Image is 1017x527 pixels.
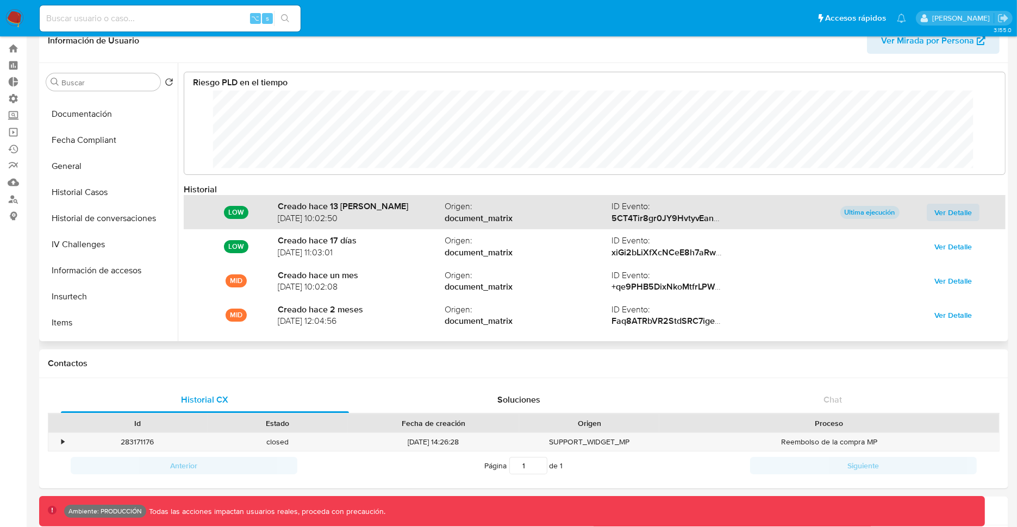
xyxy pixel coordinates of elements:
button: Historial de conversaciones [42,205,178,231]
span: [DATE] 12:04:56 [278,315,445,327]
span: Ver Detalle [934,205,972,220]
button: Buscar [51,78,59,86]
div: Estado [215,418,340,429]
button: IV Challenges [42,231,178,258]
input: Buscar [61,78,156,87]
span: 3.155.0 [994,26,1012,34]
div: • [61,437,64,447]
div: Id [75,418,200,429]
div: Proceso [667,418,991,429]
span: Origen : [445,269,612,281]
strong: Creado hace un mes [278,269,445,281]
strong: document_matrix [445,315,612,327]
strong: document_matrix [445,212,612,224]
button: Información de accesos [42,258,178,284]
button: Ver Detalle [927,306,979,324]
p: MID [226,309,247,322]
div: Fecha de creación [355,418,511,429]
div: 283171176 [67,433,208,451]
strong: Riesgo PLD en el tiempo [193,76,288,89]
span: ID Evento : [612,304,778,316]
p: Ambiente: PRODUCCIÓN [68,509,142,513]
strong: document_matrix [445,281,612,293]
p: LOW [224,240,248,253]
button: Ver Detalle [927,238,979,255]
button: Ver Detalle [927,272,979,290]
h1: Información de Usuario [48,35,139,46]
button: General [42,153,178,179]
strong: document_matrix [445,247,612,259]
span: ID Evento : [612,269,778,281]
span: 1 [560,460,563,471]
span: Origen : [445,304,612,316]
strong: Creado hace 17 días [278,235,445,247]
a: Notificaciones [897,14,906,23]
span: ⌥ [251,13,259,23]
span: [DATE] 11:03:01 [278,247,445,259]
span: Historial CX [181,393,228,406]
h1: Contactos [48,358,1000,369]
button: Ver Detalle [927,204,979,221]
span: Ver Detalle [934,308,972,323]
span: [DATE] 10:02:50 [278,212,445,224]
p: Todas las acciones impactan usuarios reales, proceda con precaución. [146,506,385,517]
span: ID Evento : [612,235,778,247]
div: [DATE] 14:26:28 [348,433,519,451]
div: closed [208,433,348,451]
a: Salir [997,12,1009,24]
button: Insurtech [42,284,178,310]
strong: Creado hace 2 meses [278,304,445,316]
span: s [266,13,269,23]
span: Origen : [445,200,612,212]
span: Ver Detalle [934,273,972,288]
button: Documentación [42,101,178,127]
button: Historial Casos [42,179,178,205]
p: david.garay@mercadolibre.com.co [932,13,994,23]
p: LOW [224,206,248,219]
span: Origen : [445,235,612,247]
button: search-icon [274,11,296,26]
p: MID [226,274,247,287]
button: Siguiente [750,457,977,474]
button: Anterior [71,457,297,474]
strong: Historial [184,183,217,196]
span: [DATE] 10:02:08 [278,281,445,293]
p: Ultima ejecución [840,206,900,219]
span: Accesos rápidos [825,12,886,24]
input: Buscar usuario o caso... [40,11,301,26]
span: Página de [485,457,563,474]
button: Items [42,310,178,336]
button: Volver al orden por defecto [165,78,173,90]
span: Ver Detalle [934,239,972,254]
span: Chat [824,393,843,406]
span: Soluciones [497,393,540,406]
div: SUPPORT_WIDGET_MP [519,433,659,451]
button: Ver Mirada por Persona [867,28,1000,54]
button: KYC [42,336,178,362]
button: Fecha Compliant [42,127,178,153]
span: Ver Mirada por Persona [881,28,974,54]
div: Origen [527,418,652,429]
span: ID Evento : [612,200,778,212]
strong: Creado hace 13 [PERSON_NAME] [278,200,445,212]
div: Reembolso de la compra MP [659,433,999,451]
